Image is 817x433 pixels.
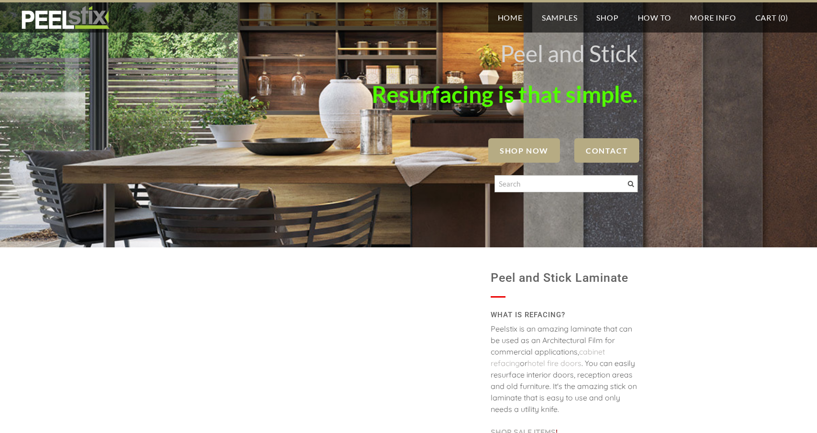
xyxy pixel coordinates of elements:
[372,80,638,108] font: Resurfacing is that simple.
[532,2,587,33] a: Samples
[488,2,532,33] a: Home
[494,175,638,192] input: Search
[19,6,111,30] img: REFACE SUPPLIES
[746,2,798,33] a: Cart (0)
[527,358,581,368] a: hotel fire doors
[628,181,634,187] span: Search
[491,266,638,289] h1: Peel and Stick Laminate
[781,13,785,22] span: 0
[574,138,639,163] a: Contact
[488,138,560,163] a: SHOP NOW
[500,40,638,67] font: Peel and Stick ​
[491,347,605,368] a: cabinet refacing
[491,307,638,323] h2: WHAT IS REFACING?
[680,2,745,33] a: More Info
[587,2,628,33] a: Shop
[628,2,681,33] a: How To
